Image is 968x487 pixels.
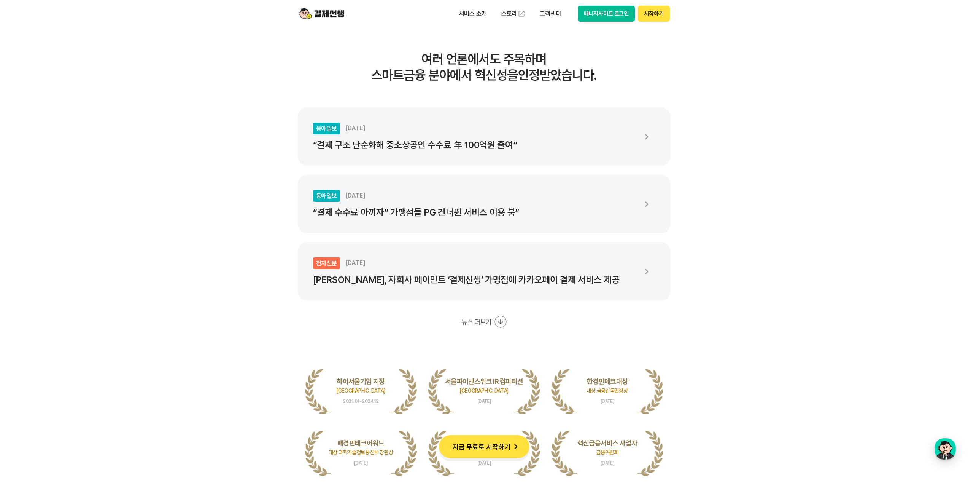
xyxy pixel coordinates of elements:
[313,275,636,285] p: [PERSON_NAME], 자회사 페이민트 ‘결제선생’ 가맹점에 카카오페이 결제 서비스 제공
[439,435,529,458] button: 지금 무료로 시작하기
[428,386,540,395] p: [GEOGRAPHIC_DATA]
[638,195,655,213] img: 화살표 아이콘
[551,386,664,395] p: 대상 금융감독원장상
[345,259,365,267] span: [DATE]
[461,316,506,328] button: 뉴스 더보기
[313,140,636,150] p: “결제 구조 단순화해 중소상공인 수수료 年 100억원 줄여”
[551,377,664,386] p: 한경핀테크대상
[518,10,525,18] img: 외부 도메인 오픈
[70,253,79,259] span: 대화
[345,192,365,199] span: [DATE]
[496,6,531,21] a: 스토리
[638,263,655,280] img: 화살표 아이콘
[305,377,417,386] p: 하이서울기업 지정
[578,6,635,22] button: 매니저사이트 로그인
[313,207,636,218] p: “결제 수수료 아끼자” 가맹점들 PG 건너뛴 서비스 이용 붐”
[305,386,417,395] p: [GEOGRAPHIC_DATA]
[305,448,417,457] p: 대상 과학기술정보통신부 장관상
[638,128,655,145] img: 화살표 아이콘
[305,439,417,448] p: 매경핀테크어워드
[305,399,417,404] span: 2021.01~2024.12
[299,6,344,21] img: logo
[345,125,365,132] span: [DATE]
[638,6,669,22] button: 시작하기
[50,241,98,260] a: 대화
[551,448,664,457] p: 금융위원회
[2,241,50,260] a: 홈
[534,7,566,21] p: 고객센터
[551,461,664,465] span: [DATE]
[313,123,340,134] div: 동아일보
[428,461,540,465] span: [DATE]
[305,461,417,465] span: [DATE]
[551,439,664,448] p: 혁신금융서비스 사업자
[24,253,29,259] span: 홈
[313,257,340,269] div: 전자신문
[454,7,492,21] p: 서비스 소개
[298,51,671,83] h3: 여러 언론에서도 주목하며 스마트금융 분야에서 혁신성을 인정받았습니다.
[428,377,540,386] p: 서울파이넨스위크 IR 컴피티션
[510,441,521,452] img: 화살표 아이콘
[118,253,127,259] span: 설정
[98,241,146,260] a: 설정
[428,399,540,404] span: [DATE]
[313,190,340,202] div: 동아일보
[551,399,664,404] span: [DATE]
